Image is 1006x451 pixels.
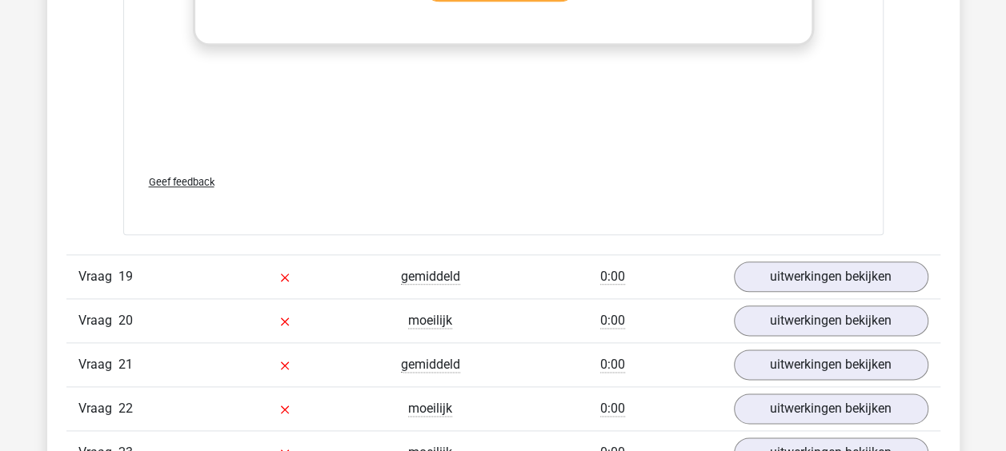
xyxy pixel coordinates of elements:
a: uitwerkingen bekijken [734,261,928,292]
a: uitwerkingen bekijken [734,349,928,380]
span: Geef feedback [149,176,214,188]
span: Vraag [78,355,118,374]
span: Vraag [78,311,118,330]
span: Vraag [78,267,118,286]
span: moeilijk [408,401,452,417]
span: 21 [118,357,133,372]
span: moeilijk [408,313,452,329]
span: 19 [118,269,133,284]
span: 0:00 [600,401,625,417]
span: gemiddeld [401,269,460,285]
span: 22 [118,401,133,416]
span: gemiddeld [401,357,460,373]
span: 0:00 [600,313,625,329]
span: Vraag [78,399,118,418]
span: 0:00 [600,269,625,285]
a: uitwerkingen bekijken [734,393,928,424]
span: 20 [118,313,133,328]
span: 0:00 [600,357,625,373]
a: uitwerkingen bekijken [734,305,928,336]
